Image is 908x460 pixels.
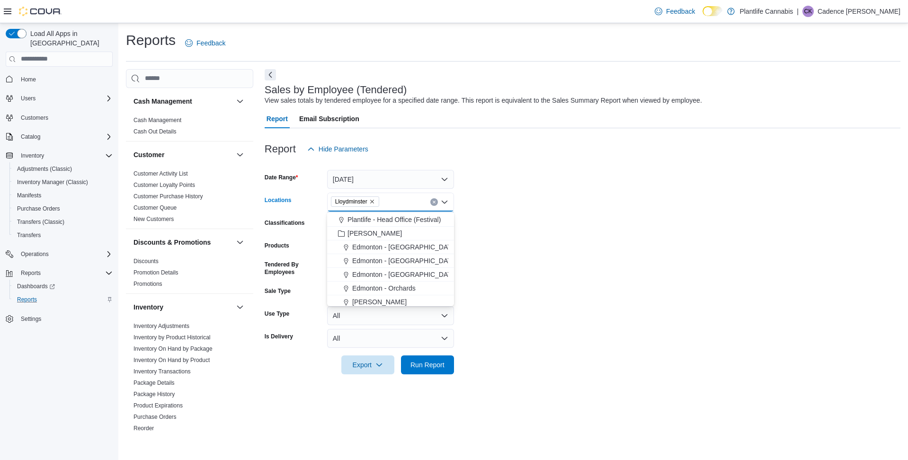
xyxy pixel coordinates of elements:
[134,97,232,106] button: Cash Management
[347,355,389,374] span: Export
[818,6,900,17] p: Cadence [PERSON_NAME]
[303,140,372,159] button: Hide Parameters
[265,96,702,106] div: View sales totals by tendered employee for a specified date range. This report is equivalent to t...
[9,162,116,176] button: Adjustments (Classic)
[19,7,62,16] img: Cova
[739,6,793,17] p: Plantlife Cannabis
[134,204,177,211] a: Customer Queue
[265,84,407,96] h3: Sales by Employee (Tendered)
[21,95,36,102] span: Users
[2,92,116,105] button: Users
[17,205,60,212] span: Purchase Orders
[327,268,454,282] button: Edmonton - [GEOGRAPHIC_DATA]
[134,414,177,420] a: Purchase Orders
[134,150,232,159] button: Customer
[347,215,441,224] span: Plantlife - Head Office (Festival)
[134,150,164,159] h3: Customer
[134,204,177,212] span: Customer Queue
[265,174,298,181] label: Date Range
[369,199,375,204] button: Remove Lloydminster from selection in this group
[134,281,162,287] a: Promotions
[352,283,416,293] span: Edmonton - Orchards
[17,165,72,173] span: Adjustments (Classic)
[134,302,163,312] h3: Inventory
[21,114,48,122] span: Customers
[134,193,203,200] a: Customer Purchase History
[21,133,40,141] span: Catalog
[265,143,296,155] h3: Report
[17,178,88,186] span: Inventory Manager (Classic)
[327,295,454,309] button: [PERSON_NAME]
[134,391,175,398] a: Package History
[13,190,45,201] a: Manifests
[134,368,191,375] a: Inventory Transactions
[327,282,454,295] button: Edmonton - Orchards
[126,256,253,293] div: Discounts & Promotions
[9,176,116,189] button: Inventory Manager (Classic)
[666,7,695,16] span: Feedback
[21,269,41,277] span: Reports
[134,302,232,312] button: Inventory
[234,96,246,107] button: Cash Management
[13,216,113,228] span: Transfers (Classic)
[134,402,183,409] a: Product Expirations
[134,425,154,432] a: Reorder
[134,345,213,352] a: Inventory On Hand by Package
[2,72,116,86] button: Home
[2,149,116,162] button: Inventory
[126,31,176,50] h1: Reports
[17,267,45,279] button: Reports
[265,69,276,80] button: Next
[17,248,113,260] span: Operations
[267,109,288,128] span: Report
[17,248,53,260] button: Operations
[134,269,178,276] a: Promotion Details
[327,240,454,254] button: Edmonton - [GEOGRAPHIC_DATA]
[134,128,177,135] a: Cash Out Details
[13,294,41,305] a: Reports
[327,306,454,325] button: All
[331,196,379,207] span: Lloydminster
[21,315,41,323] span: Settings
[410,360,445,370] span: Run Report
[13,203,113,214] span: Purchase Orders
[797,6,799,17] p: |
[13,177,92,188] a: Inventory Manager (Classic)
[134,117,181,124] a: Cash Management
[13,163,113,175] span: Adjustments (Classic)
[17,192,41,199] span: Manifests
[335,197,367,206] span: Lloydminster
[134,258,159,265] a: Discounts
[126,168,253,229] div: Customer
[651,2,699,21] a: Feedback
[17,150,113,161] span: Inventory
[2,130,116,143] button: Catalog
[134,413,177,421] span: Purchase Orders
[352,256,457,265] span: Edmonton - [GEOGRAPHIC_DATA]
[21,76,36,83] span: Home
[13,216,68,228] a: Transfers (Classic)
[134,380,175,386] a: Package Details
[265,310,289,318] label: Use Type
[181,34,229,53] a: Feedback
[13,163,76,175] a: Adjustments (Classic)
[265,242,289,249] label: Products
[430,198,438,206] button: Clear input
[134,280,162,288] span: Promotions
[265,196,292,204] label: Locations
[134,323,189,329] a: Inventory Adjustments
[134,334,211,341] a: Inventory by Product Historical
[9,202,116,215] button: Purchase Orders
[17,150,48,161] button: Inventory
[13,281,59,292] a: Dashboards
[352,242,457,252] span: Edmonton - [GEOGRAPHIC_DATA]
[27,29,113,48] span: Load All Apps in [GEOGRAPHIC_DATA]
[17,112,52,124] a: Customers
[134,238,211,247] h3: Discounts & Promotions
[9,280,116,293] a: Dashboards
[17,283,55,290] span: Dashboards
[802,6,814,17] div: Cadence Klein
